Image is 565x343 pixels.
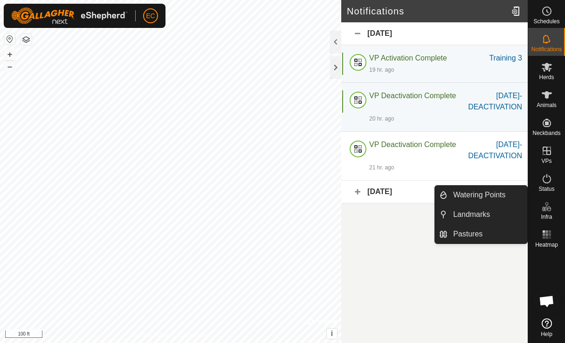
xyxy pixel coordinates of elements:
[453,229,482,240] span: Pastures
[448,205,527,224] a: Landmarks
[347,6,508,17] h2: Notifications
[435,205,527,224] li: Landmarks
[331,330,333,337] span: i
[461,139,522,161] div: [DATE]-DEACTIVATION
[341,22,528,45] div: [DATE]
[435,225,527,243] li: Pastures
[541,214,552,220] span: Infra
[327,329,337,339] button: i
[537,102,557,108] span: Animals
[448,186,527,204] a: Watering Points
[531,47,562,52] span: Notifications
[533,19,559,24] span: Schedules
[11,7,128,24] img: Gallagher Logo
[369,141,456,148] span: VP Deactivation Complete
[180,331,207,339] a: Contact Us
[448,225,527,243] a: Pastures
[4,61,15,72] button: –
[532,130,560,136] span: Neckbands
[539,74,554,80] span: Herds
[341,181,528,203] div: [DATE]
[453,189,505,201] span: Watering Points
[489,53,522,64] div: Training 3
[369,92,456,100] span: VP Deactivation Complete
[541,158,551,164] span: VPs
[4,34,15,45] button: Reset Map
[369,66,394,74] div: 19 hr. ago
[369,54,447,62] span: VP Activation Complete
[541,331,552,337] span: Help
[533,287,561,315] div: Open chat
[538,186,554,192] span: Status
[435,186,527,204] li: Watering Points
[369,163,394,172] div: 21 hr. ago
[461,90,522,113] div: [DATE]-DEACTIVATION
[453,209,490,220] span: Landmarks
[146,11,155,21] span: EC
[528,315,565,341] a: Help
[369,114,394,123] div: 20 hr. ago
[535,242,558,248] span: Heatmap
[4,49,15,60] button: +
[21,34,32,45] button: Map Layers
[134,331,169,339] a: Privacy Policy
